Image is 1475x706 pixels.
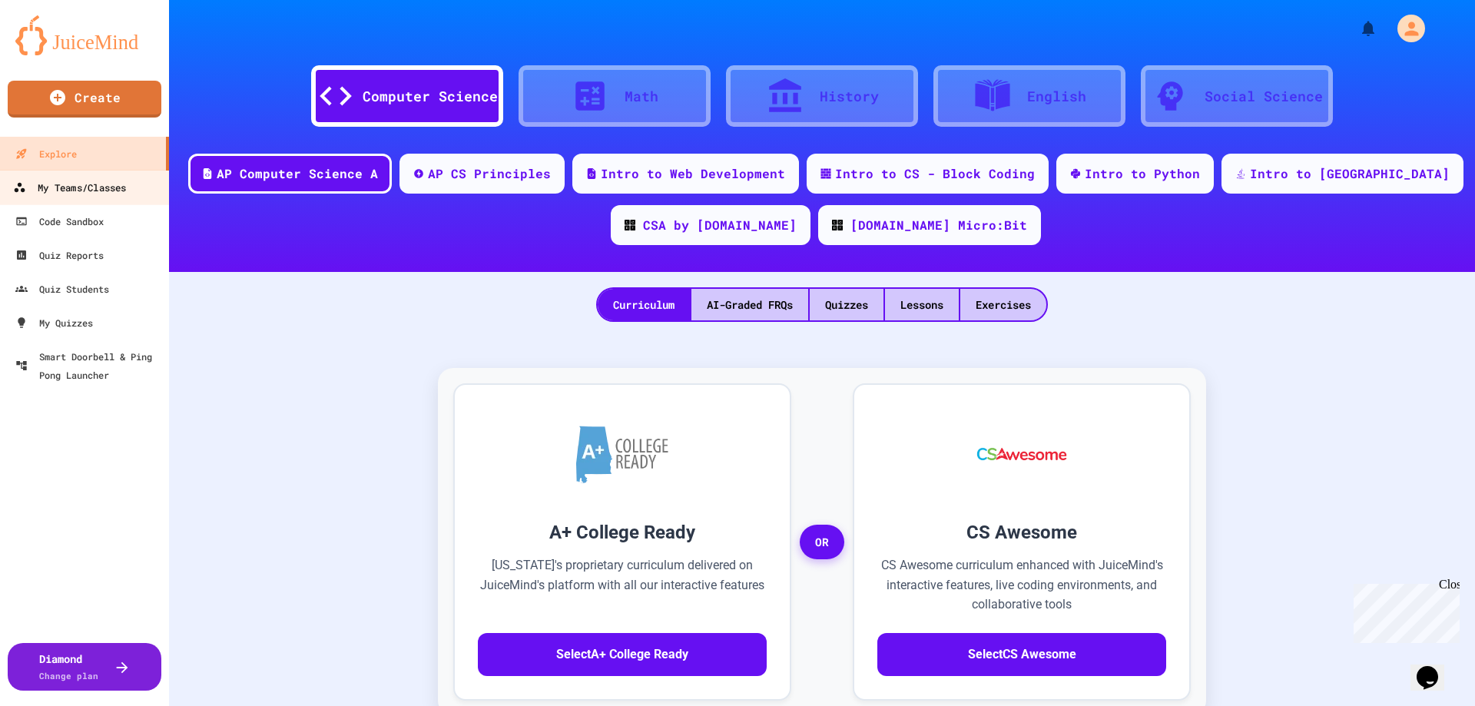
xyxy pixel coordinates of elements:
div: English [1027,86,1086,107]
img: A+ College Ready [576,426,668,483]
h3: A+ College Ready [478,519,767,546]
div: Curriculum [598,289,690,320]
div: CSA by [DOMAIN_NAME] [643,216,797,234]
div: Intro to Python [1085,164,1200,183]
div: Exercises [960,289,1046,320]
div: AP CS Principles [428,164,551,183]
p: [US_STATE]'s proprietary curriculum delivered on JuiceMind's platform with all our interactive fe... [478,555,767,615]
div: Diamond [39,651,98,683]
div: My Notifications [1331,15,1381,41]
span: Change plan [39,670,98,681]
img: CODE_logo_RGB.png [832,220,843,230]
div: My Quizzes [15,313,93,332]
img: CS Awesome [962,408,1082,500]
div: Explore [15,144,77,163]
div: [DOMAIN_NAME] Micro:Bit [850,216,1027,234]
iframe: chat widget [1410,645,1460,691]
div: Quiz Reports [15,246,104,264]
div: My Teams/Classes [13,178,126,197]
div: History [820,86,879,107]
div: Intro to CS - Block Coding [835,164,1035,183]
div: Code Sandbox [15,212,104,230]
img: CODE_logo_RGB.png [625,220,635,230]
div: AP Computer Science A [217,164,378,183]
iframe: chat widget [1347,578,1460,643]
div: Quiz Students [15,280,109,298]
div: Math [625,86,658,107]
div: My Account [1381,11,1429,46]
div: Quizzes [810,289,883,320]
div: Social Science [1205,86,1323,107]
a: Create [8,81,161,118]
div: Chat with us now!Close [6,6,106,98]
h3: CS Awesome [877,519,1166,546]
button: SelectCS Awesome [877,633,1166,676]
div: AI-Graded FRQs [691,289,808,320]
div: Intro to Web Development [601,164,785,183]
button: SelectA+ College Ready [478,633,767,676]
button: DiamondChange plan [8,643,161,691]
img: logo-orange.svg [15,15,154,55]
div: Computer Science [363,86,498,107]
div: Smart Doorbell & Ping Pong Launcher [15,347,163,384]
div: Lessons [885,289,959,320]
span: OR [800,525,844,560]
p: CS Awesome curriculum enhanced with JuiceMind's interactive features, live coding environments, a... [877,555,1166,615]
div: Intro to [GEOGRAPHIC_DATA] [1250,164,1450,183]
